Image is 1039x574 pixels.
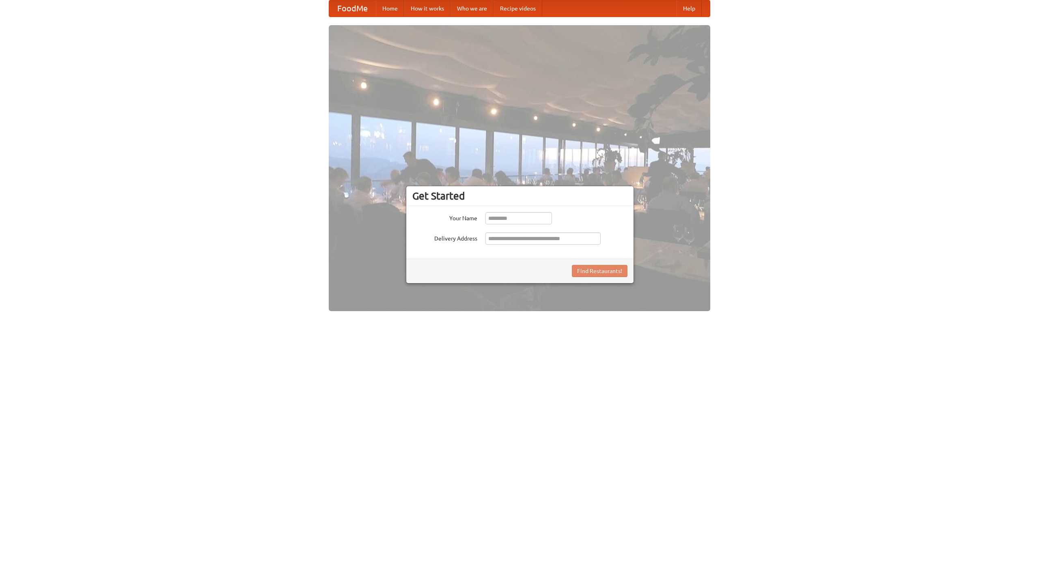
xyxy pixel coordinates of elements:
a: How it works [404,0,451,17]
button: Find Restaurants! [572,265,627,277]
label: Delivery Address [412,232,477,243]
label: Your Name [412,212,477,222]
a: Home [376,0,404,17]
h3: Get Started [412,190,627,202]
a: FoodMe [329,0,376,17]
a: Help [677,0,702,17]
a: Who we are [451,0,494,17]
a: Recipe videos [494,0,542,17]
